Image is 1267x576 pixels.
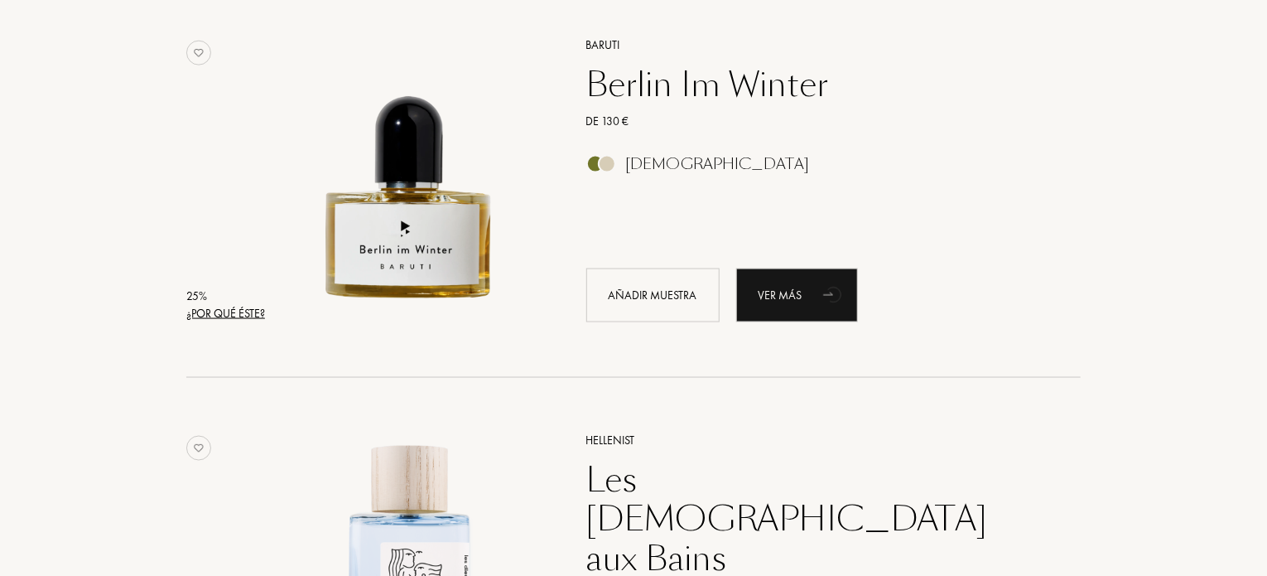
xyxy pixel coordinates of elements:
[817,278,850,311] div: animation
[736,269,858,322] div: Ver más
[626,155,810,173] div: [DEMOGRAPHIC_DATA]
[272,16,561,341] a: Berlin Im Winter Baruti
[574,65,1057,104] a: Berlin Im Winter
[586,269,720,322] div: Añadir muestra
[574,113,1057,130] a: De 130 €
[272,34,547,310] img: Berlin Im Winter Baruti
[574,432,1057,449] a: Hellenist
[736,269,858,322] a: Ver másanimation
[574,160,1057,177] a: [DEMOGRAPHIC_DATA]
[186,41,211,65] img: no_like_p.png
[574,36,1057,54] a: Baruti
[186,288,265,305] div: 25 %
[186,305,265,322] div: ¿Por qué éste?
[186,436,211,461] img: no_like_p.png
